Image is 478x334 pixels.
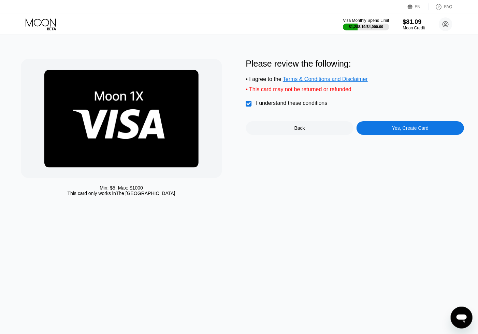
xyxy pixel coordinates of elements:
[67,191,175,196] div: This card only works in The [GEOGRAPHIC_DATA]
[294,125,305,131] div: Back
[343,18,389,30] div: Visa Monthly Spend Limit$1,288.19/$4,000.00
[403,18,425,26] div: $81.09
[392,125,429,131] div: Yes, Create Card
[415,4,421,9] div: EN
[246,86,464,93] div: • This card may not be returned or refunded
[451,307,473,329] iframe: Button to launch messaging window
[357,121,464,135] div: Yes, Create Card
[246,121,353,135] div: Back
[246,59,464,69] div: Please review the following:
[283,76,368,82] span: Terms & Conditions and Disclaimer
[349,25,383,29] div: $1,288.19 / $4,000.00
[246,100,253,107] div: 
[444,4,452,9] div: FAQ
[403,18,425,30] div: $81.09Moon Credit
[403,26,425,30] div: Moon Credit
[343,18,389,23] div: Visa Monthly Spend Limit
[246,76,464,82] div: • I agree to the
[408,3,429,10] div: EN
[256,100,328,106] div: I understand these conditions
[429,3,452,10] div: FAQ
[100,185,143,191] div: Min: $ 5 , Max: $ 1000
